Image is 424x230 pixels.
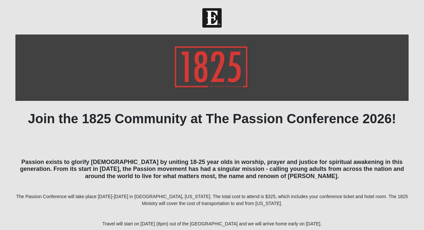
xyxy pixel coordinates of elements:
img: GetImage.ashx [163,34,261,101]
p: Travel will start on [DATE] (8pm) out of the [GEOGRAPHIC_DATA] and we will arrive home early on [... [15,220,408,227]
h4: Passion exists to glorify [DEMOGRAPHIC_DATA] by uniting 18-25 year olds in worship, prayer and ju... [15,159,408,180]
p: The Passion Conference will take place [DATE]-[DATE] in [GEOGRAPHIC_DATA], [US_STATE]. The total ... [15,193,408,207]
b: Join the 1825 Community at The Passion Conference 2026! [28,111,396,126]
img: Church of Eleven22 Logo [202,8,222,28]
